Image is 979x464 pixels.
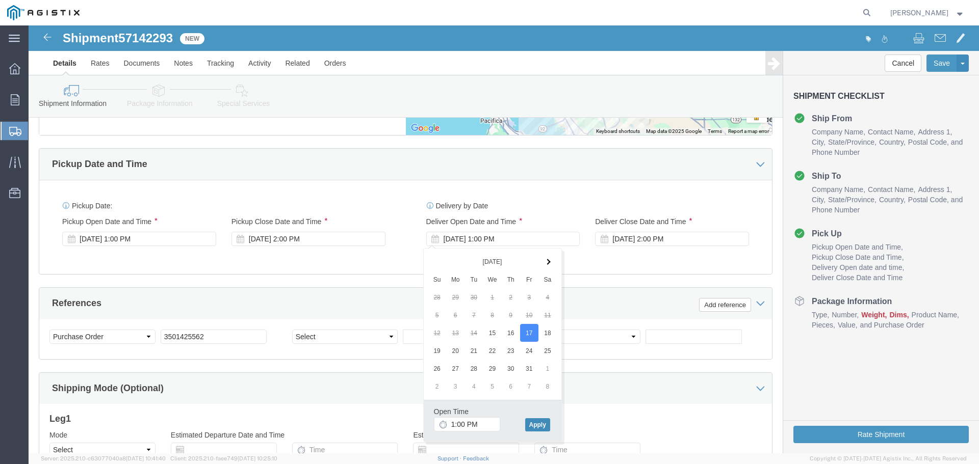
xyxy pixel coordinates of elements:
img: logo [7,5,80,20]
a: Support [437,455,463,461]
span: Server: 2025.21.0-c63077040a8 [41,455,166,461]
span: Client: 2025.21.0-faee749 [170,455,277,461]
iframe: FS Legacy Container [29,25,979,453]
button: [PERSON_NAME] [890,7,965,19]
span: Dave Thomas [890,7,948,18]
span: Copyright © [DATE]-[DATE] Agistix Inc., All Rights Reserved [810,454,967,463]
span: [DATE] 10:25:10 [238,455,277,461]
a: Feedback [463,455,489,461]
span: [DATE] 10:41:40 [126,455,166,461]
